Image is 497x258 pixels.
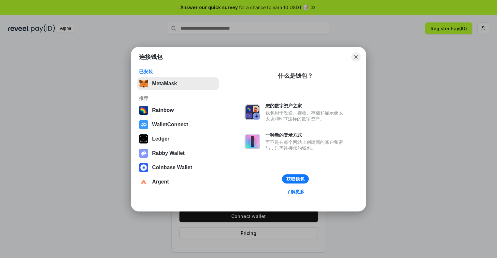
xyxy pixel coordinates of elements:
div: 获取钱包 [286,176,305,182]
div: 钱包用于发送、接收、存储和显示像以太坊和NFT这样的数字资产。 [265,110,346,122]
button: Rabby Wallet [137,147,219,160]
img: svg+xml,%3Csvg%20width%3D%2228%22%20height%3D%2228%22%20viewBox%3D%220%200%2028%2028%22%20fill%3D... [139,177,148,186]
div: 而不是在每个网站上创建新的账户和密码，只需连接您的钱包。 [265,139,346,151]
div: 您的数字资产之家 [265,103,346,109]
img: svg+xml,%3Csvg%20xmlns%3D%22http%3A%2F%2Fwww.w3.org%2F2000%2Fsvg%22%20fill%3D%22none%22%20viewBox... [139,149,148,158]
img: svg+xml,%3Csvg%20xmlns%3D%22http%3A%2F%2Fwww.w3.org%2F2000%2Fsvg%22%20fill%3D%22none%22%20viewBox... [245,134,260,149]
img: svg+xml,%3Csvg%20fill%3D%22none%22%20height%3D%2233%22%20viewBox%3D%220%200%2035%2033%22%20width%... [139,79,148,88]
div: 了解更多 [286,189,305,195]
div: MetaMask [152,81,177,87]
button: Rainbow [137,104,219,117]
div: 已安装 [139,69,217,75]
a: 了解更多 [282,187,308,196]
button: Argent [137,175,219,188]
button: 获取钱包 [282,174,309,183]
div: Rainbow [152,107,174,113]
button: Close [351,52,361,61]
div: WalletConnect [152,122,188,128]
div: Ledger [152,136,169,142]
div: Argent [152,179,169,185]
img: svg+xml,%3Csvg%20xmlns%3D%22http%3A%2F%2Fwww.w3.org%2F2000%2Fsvg%22%20fill%3D%22none%22%20viewBox... [245,104,260,120]
button: Ledger [137,132,219,145]
div: Coinbase Wallet [152,165,192,170]
div: 一种新的登录方式 [265,132,346,138]
img: svg+xml,%3Csvg%20width%3D%2228%22%20height%3D%2228%22%20viewBox%3D%220%200%2028%2028%22%20fill%3D... [139,120,148,129]
img: svg+xml,%3Csvg%20width%3D%2228%22%20height%3D%2228%22%20viewBox%3D%220%200%2028%2028%22%20fill%3D... [139,163,148,172]
img: svg+xml,%3Csvg%20width%3D%22120%22%20height%3D%22120%22%20viewBox%3D%220%200%20120%20120%22%20fil... [139,106,148,115]
button: MetaMask [137,77,219,90]
button: WalletConnect [137,118,219,131]
button: Coinbase Wallet [137,161,219,174]
div: 什么是钱包？ [278,72,313,80]
div: Rabby Wallet [152,150,185,156]
h1: 连接钱包 [139,53,163,61]
img: svg+xml,%3Csvg%20xmlns%3D%22http%3A%2F%2Fwww.w3.org%2F2000%2Fsvg%22%20width%3D%2228%22%20height%3... [139,134,148,143]
div: 推荐 [139,95,217,101]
